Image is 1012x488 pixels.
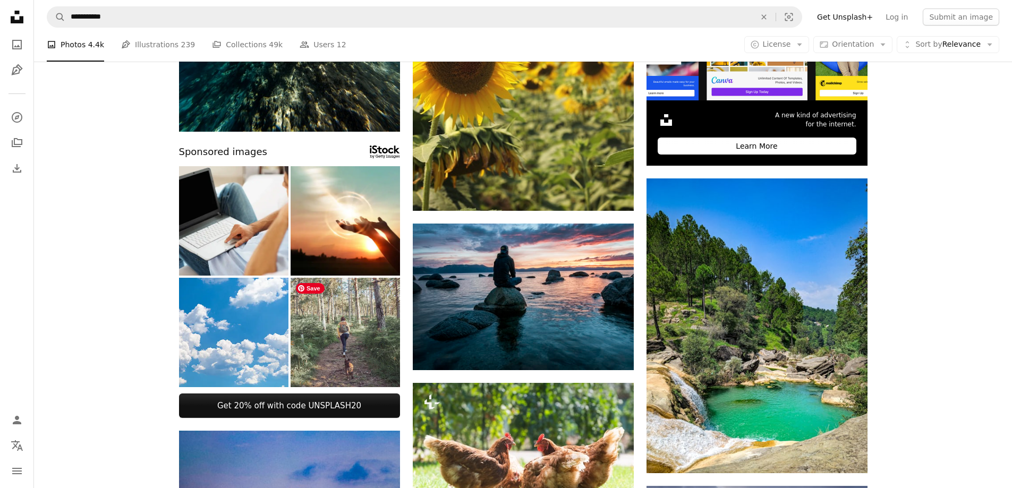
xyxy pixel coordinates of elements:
img: file-1631306537910-2580a29a3cfcimage [658,112,675,129]
a: Photos [6,34,28,55]
button: Language [6,435,28,456]
div: Domain Overview [40,63,95,70]
div: v 4.0.25 [30,17,52,25]
form: Find visuals sitewide [47,6,802,28]
a: Log in / Sign up [6,409,28,431]
img: A pool of water surrounded by rocks and trees [647,178,868,473]
img: logo_orange.svg [17,17,25,25]
span: License [763,40,791,48]
button: Search Unsplash [47,7,65,27]
a: Get Unsplash+ [811,8,879,25]
a: Log in [879,8,914,25]
img: website_grey.svg [17,28,25,36]
a: Rooster and Chickens. Free Range and Hens [413,451,634,461]
img: No better adventure buddy [291,278,400,387]
span: Save [296,283,325,294]
button: License [744,36,810,53]
a: Home — Unsplash [6,6,28,30]
a: A pool of water surrounded by rocks and trees [647,321,868,330]
button: Clear [752,7,776,27]
a: Get 20% off with code UNSPLASH20 [179,393,400,418]
span: 12 [337,39,346,50]
span: Orientation [832,40,874,48]
button: Orientation [813,36,892,53]
a: Users 12 [300,28,346,62]
img: Closeup of guy working on a laptop indoor [179,166,288,276]
img: Clouds on sky [179,278,288,387]
img: Woman hands praying for blessing from god on sunset background [291,166,400,276]
div: Domain: [DOMAIN_NAME] [28,28,117,36]
a: Collections [6,132,28,153]
span: Sponsored images [179,144,267,160]
a: man sitting on rock surrounded by water [413,292,634,302]
button: Menu [6,460,28,482]
a: Illustrations [6,59,28,81]
button: Visual search [776,7,802,27]
a: Explore [6,107,28,128]
img: tab_domain_overview_orange.svg [29,62,37,70]
button: Sort byRelevance [897,36,999,53]
div: Learn More [658,138,856,155]
a: Illustrations 239 [121,28,195,62]
div: Keywords by Traffic [117,63,179,70]
span: 49k [269,39,283,50]
span: A new kind of advertising for the internet. [775,111,856,129]
span: Sort by [915,40,942,48]
a: Collections 49k [212,28,283,62]
img: tab_keywords_by_traffic_grey.svg [106,62,114,70]
button: Submit an image [923,8,999,25]
a: Download History [6,158,28,179]
img: man sitting on rock surrounded by water [413,224,634,370]
span: Relevance [915,39,981,50]
span: 239 [181,39,195,50]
